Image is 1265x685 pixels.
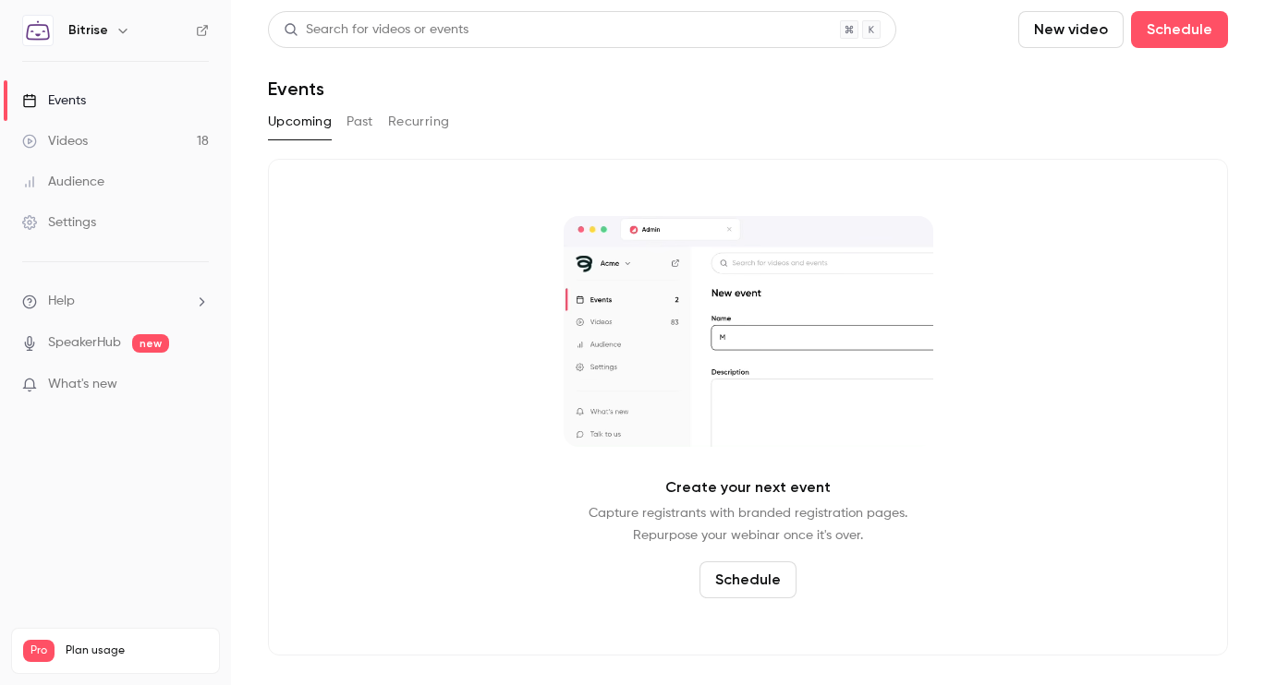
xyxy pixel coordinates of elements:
div: Search for videos or events [284,20,468,40]
span: Help [48,292,75,311]
a: SpeakerHub [48,333,121,353]
span: What's new [48,375,117,394]
span: Pro [23,640,55,662]
button: Past [347,107,373,137]
div: Videos [22,132,88,150]
p: Videos [23,662,58,679]
span: Plan usage [66,643,208,658]
h6: Bitrise [68,21,108,40]
div: Events [22,91,86,110]
button: Schedule [1131,11,1228,48]
h1: Events [268,78,324,100]
button: Upcoming [268,107,332,137]
div: Audience [22,173,104,191]
button: Recurring [388,107,450,137]
div: Settings [22,213,96,232]
li: help-dropdown-opener [22,292,209,311]
button: Schedule [699,561,797,598]
button: New video [1018,11,1124,48]
img: Bitrise [23,16,53,45]
p: Create your next event [665,476,831,499]
p: Capture registrants with branded registration pages. Repurpose your webinar once it's over. [589,502,907,547]
p: / 300 [169,662,208,679]
span: 18 [169,665,179,676]
span: new [132,334,169,353]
